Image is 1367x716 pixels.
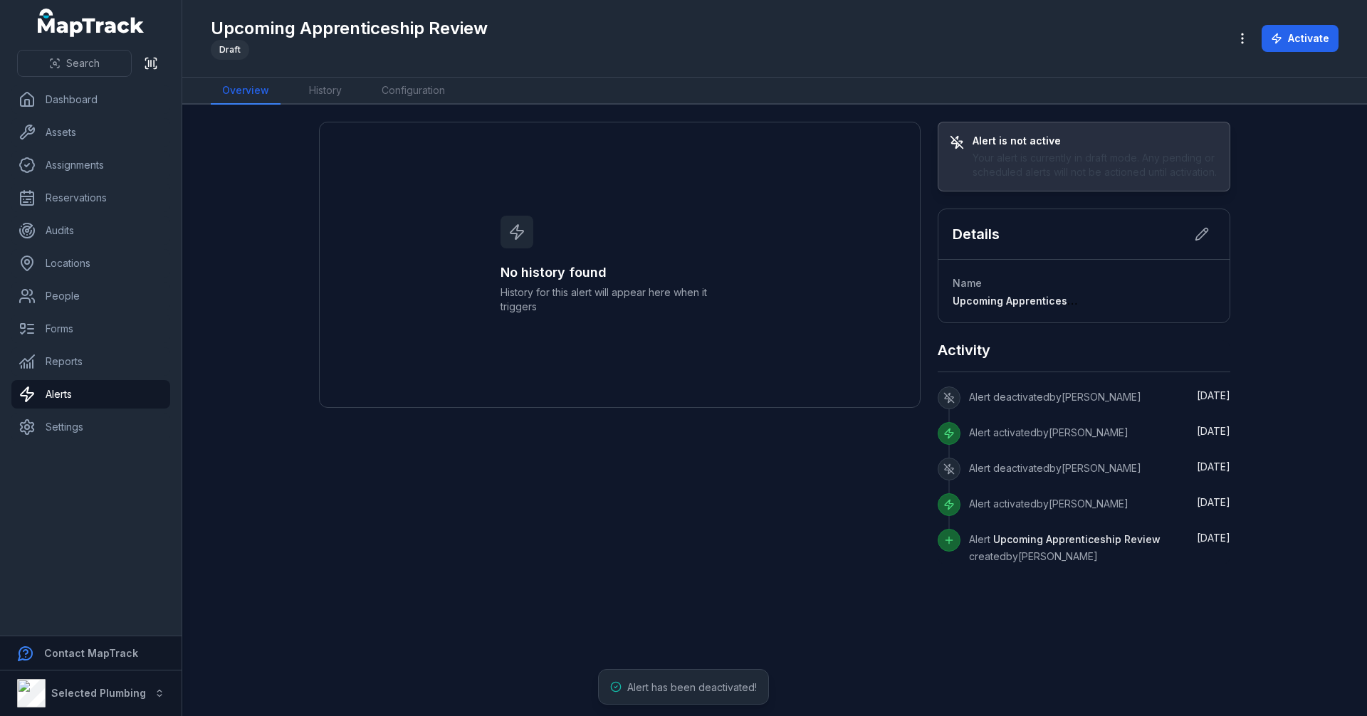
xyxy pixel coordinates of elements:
h3: No history found [501,263,740,283]
a: Overview [211,78,281,105]
button: Search [17,50,132,77]
span: Name [953,277,982,289]
span: Alert has been deactivated! [627,681,757,693]
time: 8/21/2025, 8:14:12 AM [1197,460,1230,473]
span: [DATE] [1197,496,1230,508]
div: Draft [211,40,249,60]
a: Locations [11,249,170,278]
a: Audits [11,216,170,245]
span: [DATE] [1197,389,1230,401]
a: Forms [11,315,170,343]
time: 8/21/2025, 8:14:24 AM [1197,425,1230,437]
a: Reservations [11,184,170,212]
span: Alert deactivated by [PERSON_NAME] [969,462,1141,474]
span: [DATE] [1197,532,1230,544]
h1: Upcoming Apprenticeship Review [211,17,488,40]
span: Alert activated by [PERSON_NAME] [969,497,1128,510]
a: Settings [11,413,170,441]
a: People [11,282,170,310]
time: 8/21/2025, 8:14:29 AM [1197,389,1230,401]
h2: Activity [938,340,990,360]
a: Dashboard [11,85,170,114]
span: [DATE] [1197,460,1230,473]
span: [DATE] [1197,425,1230,437]
a: Assets [11,118,170,147]
time: 8/18/2025, 2:48:48 PM [1197,496,1230,508]
span: Search [66,56,100,70]
a: Reports [11,347,170,376]
a: Alerts [11,380,170,409]
span: Alert deactivated by [PERSON_NAME] [969,391,1141,403]
span: Alert activated by [PERSON_NAME] [969,426,1128,438]
h3: Alert is not active [973,134,1218,148]
button: Activate [1262,25,1339,52]
strong: Contact MapTrack [44,647,138,659]
a: Assignments [11,151,170,179]
a: History [298,78,353,105]
time: 8/18/2025, 2:48:20 PM [1197,532,1230,544]
span: Alert created by [PERSON_NAME] [969,533,1161,562]
strong: Selected Plumbing [51,687,146,699]
span: History for this alert will appear here when it triggers [501,285,740,314]
a: MapTrack [38,9,145,37]
h2: Details [953,224,1000,244]
div: Your alert is currently in draft mode. Any pending or scheduled alerts will not be actioned until... [973,151,1218,179]
span: Upcoming Apprenticeship Review [993,533,1161,545]
span: Upcoming Apprenticeship Review [953,295,1122,307]
a: Configuration [370,78,456,105]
